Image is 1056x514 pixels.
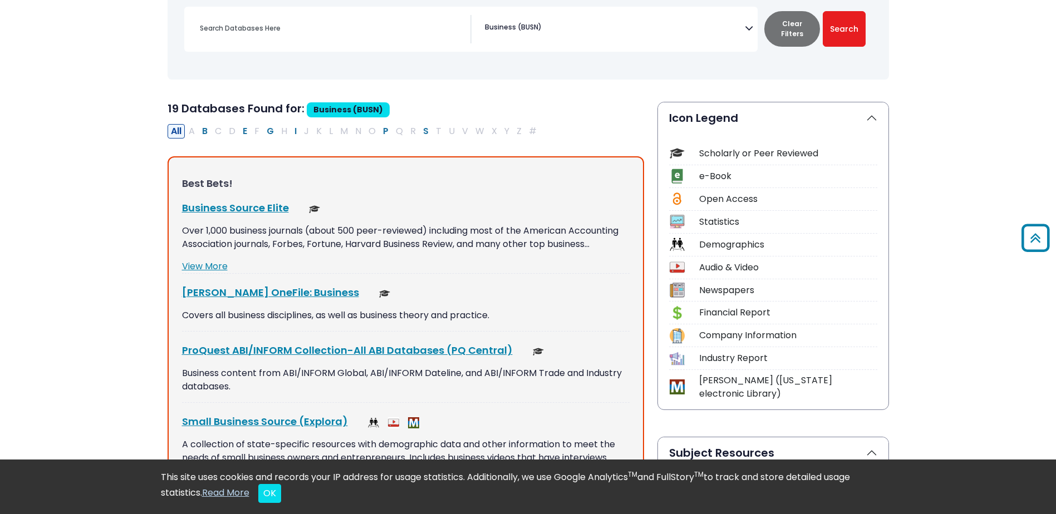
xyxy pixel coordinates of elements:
[202,486,249,499] a: Read More
[182,438,630,464] p: A collection of state-specific resources with demographic data and other information to meet the ...
[544,24,549,33] textarea: Search
[182,201,289,215] a: Business Source Elite
[168,124,185,139] button: All
[182,260,228,273] a: View More
[168,124,541,137] div: Alpha-list to filter by first letter of database name
[764,11,820,47] button: Clear Filters
[182,309,630,322] p: Covers all business disciplines, as well as business theory and practice.
[670,283,685,298] img: Icon Newspapers
[699,147,877,160] div: Scholarly or Peer Reviewed
[379,288,390,299] img: Scholarly or Peer Reviewed
[670,351,685,366] img: Icon Industry Report
[182,367,630,393] p: Business content from ABI/INFORM Global, ABI/INFORM Dateline, and ABI/INFORM Trade and Industry d...
[309,204,320,215] img: Scholarly or Peer Reviewed
[658,437,888,468] button: Subject Resources
[670,328,685,343] img: Icon Company Information
[699,192,877,206] div: Open Access
[161,471,896,503] div: This site uses cookies and records your IP address for usage statistics. Additionally, we use Goo...
[182,414,348,428] a: Small Business Source (Explora)
[408,417,419,428] img: MeL (Michigan electronic Library)
[670,191,684,206] img: Icon Open Access
[699,261,877,274] div: Audio & Video
[168,101,304,116] span: 19 Databases Found for:
[699,306,877,319] div: Financial Report
[699,352,877,365] div: Industry Report
[823,11,866,47] button: Submit for Search Results
[258,484,281,503] button: Close
[670,214,685,229] img: Icon Statistics
[628,469,637,479] sup: TM
[368,417,379,428] img: Demographics
[420,124,432,139] button: Filter Results S
[694,469,704,479] sup: TM
[480,22,542,32] li: Business (BUSN)
[291,124,300,139] button: Filter Results I
[182,285,359,299] a: [PERSON_NAME] OneFile: Business
[182,343,513,357] a: ProQuest ABI/INFORM Collection-All ABI Databases (PQ Central)
[388,417,399,428] img: Audio & Video
[263,124,277,139] button: Filter Results G
[182,177,630,190] h3: Best Bets!
[670,379,685,394] img: Icon MeL (Michigan electronic Library)
[670,237,685,252] img: Icon Demographics
[699,374,877,401] div: [PERSON_NAME] ([US_STATE] electronic Library)
[1018,229,1053,248] a: Back to Top
[307,102,390,117] span: Business (BUSN)
[533,346,544,357] img: Scholarly or Peer Reviewed
[699,170,877,183] div: e-Book
[699,238,877,251] div: Demographics
[670,305,685,320] img: Icon Financial Report
[239,124,251,139] button: Filter Results E
[193,20,470,36] input: Search database by title or keyword
[380,124,392,139] button: Filter Results P
[670,260,685,275] img: Icon Audio & Video
[199,124,211,139] button: Filter Results B
[658,102,888,134] button: Icon Legend
[182,224,630,251] p: Over 1,000 business journals (about 500 peer-reviewed) including most of the American Accounting ...
[699,329,877,342] div: Company Information
[699,215,877,229] div: Statistics
[670,146,685,161] img: Icon Scholarly or Peer Reviewed
[699,284,877,297] div: Newspapers
[485,22,542,32] span: Business (BUSN)
[670,169,685,184] img: Icon e-Book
